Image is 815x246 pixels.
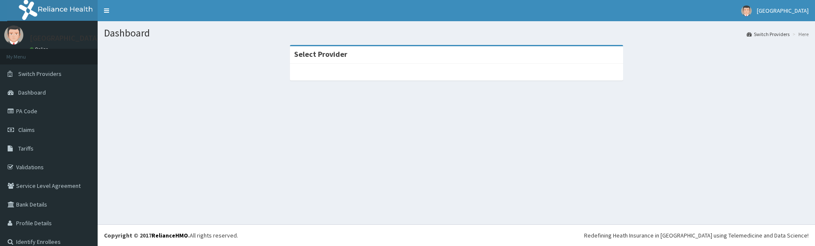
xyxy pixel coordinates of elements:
[104,28,809,39] h1: Dashboard
[4,25,23,45] img: User Image
[18,89,46,96] span: Dashboard
[757,7,809,14] span: [GEOGRAPHIC_DATA]
[30,46,50,52] a: Online
[790,31,809,38] li: Here
[18,70,62,78] span: Switch Providers
[18,126,35,134] span: Claims
[30,34,100,42] p: [GEOGRAPHIC_DATA]
[98,224,815,246] footer: All rights reserved.
[294,49,347,59] strong: Select Provider
[18,145,34,152] span: Tariffs
[741,6,752,16] img: User Image
[104,232,190,239] strong: Copyright © 2017 .
[747,31,790,38] a: Switch Providers
[584,231,809,240] div: Redefining Heath Insurance in [GEOGRAPHIC_DATA] using Telemedicine and Data Science!
[152,232,188,239] a: RelianceHMO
